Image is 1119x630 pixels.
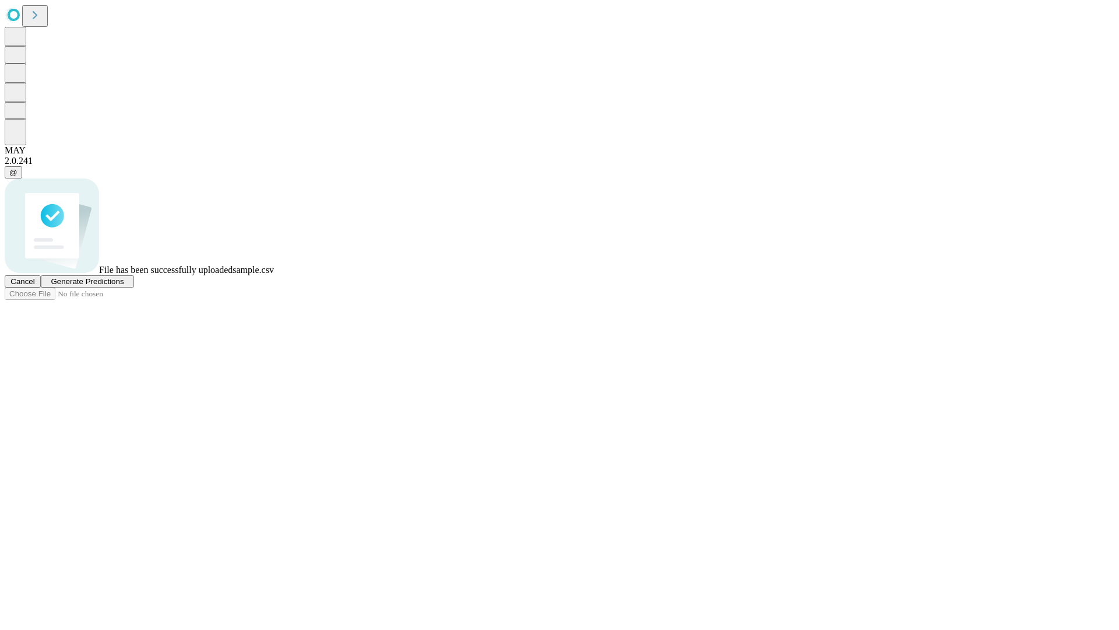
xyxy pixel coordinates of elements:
button: Cancel [5,275,41,288]
div: 2.0.241 [5,156,1114,166]
button: Generate Predictions [41,275,134,288]
span: sample.csv [233,265,274,275]
span: Cancel [10,277,35,286]
span: @ [9,168,17,177]
span: File has been successfully uploaded [99,265,233,275]
span: Generate Predictions [51,277,124,286]
div: MAY [5,145,1114,156]
button: @ [5,166,22,178]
